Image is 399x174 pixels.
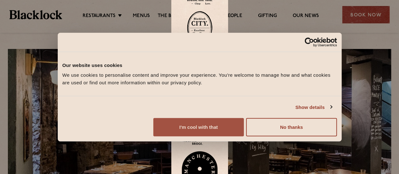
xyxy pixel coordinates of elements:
button: I'm cool with that [153,118,244,136]
img: City-stamp-default.svg [187,11,212,45]
a: Show details [295,103,332,111]
div: We use cookies to personalise content and improve your experience. You're welcome to manage how a... [62,71,337,87]
a: Usercentrics Cookiebot - opens in a new window [282,37,337,47]
button: No thanks [246,118,337,136]
div: Our website uses cookies [62,61,337,69]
